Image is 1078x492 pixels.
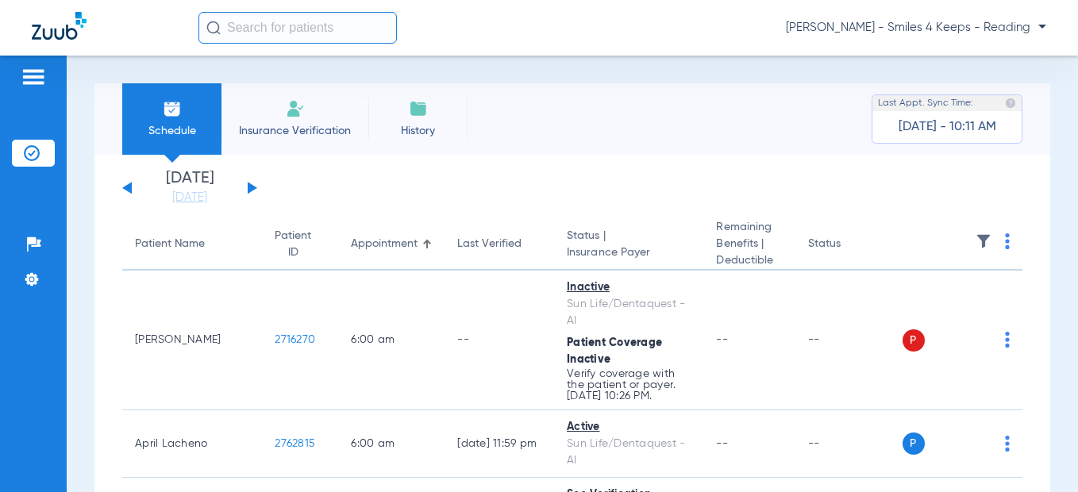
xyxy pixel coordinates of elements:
div: Appointment [351,236,418,252]
div: Patient ID [275,228,311,261]
div: Sun Life/Dentaquest - AI [567,436,691,469]
div: Sun Life/Dentaquest - AI [567,296,691,329]
img: History [409,99,428,118]
img: Search Icon [206,21,221,35]
span: Insurance Payer [567,244,691,261]
span: Schedule [134,123,210,139]
span: P [903,329,925,352]
li: [DATE] [142,171,237,206]
span: 2716270 [275,334,315,345]
img: Schedule [163,99,182,118]
div: Patient Name [135,236,249,252]
span: Insurance Verification [233,123,356,139]
td: 6:00 AM [338,271,445,410]
div: Inactive [567,279,691,296]
div: Last Verified [457,236,541,252]
a: [DATE] [142,190,237,206]
span: Last Appt. Sync Time: [878,95,973,111]
th: Status | [554,219,703,271]
img: group-dot-blue.svg [1005,332,1010,348]
img: Zuub Logo [32,12,87,40]
td: -- [795,410,903,478]
th: Remaining Benefits | [703,219,795,271]
img: hamburger-icon [21,67,46,86]
img: Manual Insurance Verification [286,99,305,118]
td: April Lacheno [122,410,262,478]
span: [PERSON_NAME] - Smiles 4 Keeps - Reading [786,20,1046,36]
span: [DATE] - 10:11 AM [899,119,996,135]
td: -- [795,271,903,410]
div: Patient ID [275,228,325,261]
p: Verify coverage with the patient or payer. [DATE] 10:26 PM. [567,368,691,402]
div: Active [567,419,691,436]
span: -- [716,438,728,449]
img: last sync help info [1005,98,1016,109]
td: [DATE] 11:59 PM [445,410,554,478]
td: -- [445,271,554,410]
td: 6:00 AM [338,410,445,478]
span: -- [716,334,728,345]
span: 2762815 [275,438,315,449]
img: filter.svg [976,233,991,249]
span: Patient Coverage Inactive [567,337,662,365]
input: Search for patients [198,12,397,44]
th: Status [795,219,903,271]
td: [PERSON_NAME] [122,271,262,410]
div: Patient Name [135,236,205,252]
span: P [903,432,925,455]
img: group-dot-blue.svg [1005,233,1010,249]
span: History [380,123,456,139]
div: Last Verified [457,236,522,252]
span: Deductible [716,252,782,269]
iframe: Chat Widget [999,416,1078,492]
div: Appointment [351,236,432,252]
